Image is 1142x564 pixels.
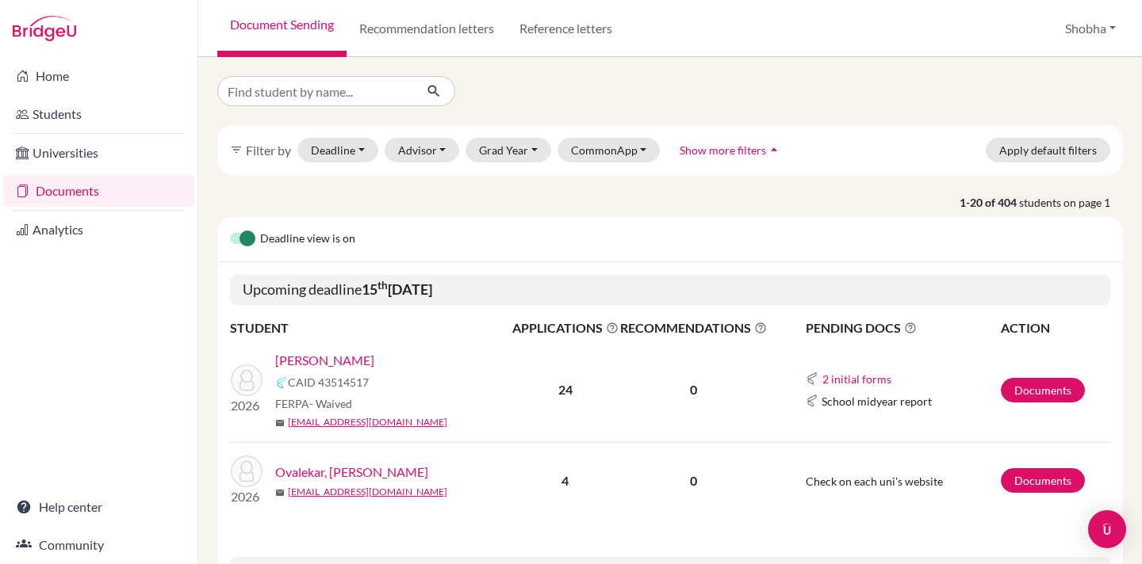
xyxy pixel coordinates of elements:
[275,351,374,370] a: [PERSON_NAME]
[288,485,447,499] a: [EMAIL_ADDRESS][DOMAIN_NAME]
[960,194,1019,211] strong: 1-20 of 404
[1019,194,1123,211] span: students on page 1
[3,60,194,92] a: Home
[297,138,378,162] button: Deadline
[766,142,782,158] i: arrow_drop_up
[1058,13,1123,44] button: Shobha
[620,380,767,399] p: 0
[561,473,569,488] b: 4
[288,415,447,429] a: [EMAIL_ADDRESS][DOMAIN_NAME]
[217,76,414,106] input: Find student by name...
[309,397,352,410] span: - Waived
[822,393,932,410] span: School midyear report
[1000,318,1110,338] th: ACTION
[246,143,291,158] span: Filter by
[558,138,661,162] button: CommonApp
[230,318,512,338] th: STUDENT
[3,98,194,130] a: Students
[666,138,795,162] button: Show more filtersarrow_drop_up
[3,137,194,169] a: Universities
[13,16,76,41] img: Bridge-U
[3,529,194,561] a: Community
[275,395,352,412] span: FERPA
[822,370,892,388] button: 2 initial forms
[260,230,355,249] span: Deadline view is on
[230,143,243,156] i: filter_list
[275,418,285,428] span: mail
[1088,510,1126,548] div: Open Intercom Messenger
[377,279,388,292] sup: th
[986,138,1110,162] button: Apply default filters
[466,138,551,162] button: Grad Year
[1001,378,1085,402] a: Documents
[512,318,619,337] span: APPLICATIONS
[288,374,369,391] span: CAID 43514517
[680,143,766,157] span: Show more filters
[231,455,263,487] img: Ovalekar, Adi Jayesh
[3,175,194,207] a: Documents
[806,394,818,407] img: Common App logo
[558,382,573,397] b: 24
[620,318,767,337] span: RECOMMENDATIONS
[385,138,460,162] button: Advisor
[3,491,194,523] a: Help center
[231,487,263,506] p: 2026
[231,396,263,415] p: 2026
[362,280,432,298] b: 15 [DATE]
[275,376,288,389] img: Common App logo
[275,463,428,482] a: Ovalekar, [PERSON_NAME]
[620,471,767,490] p: 0
[275,488,285,497] span: mail
[806,474,943,488] span: Check on each uni's website
[231,364,263,396] img: Kanodia, Nandita
[1001,468,1085,493] a: Documents
[806,318,999,337] span: PENDING DOCS
[806,372,818,385] img: Common App logo
[230,275,1110,305] h5: Upcoming deadline
[3,214,194,246] a: Analytics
